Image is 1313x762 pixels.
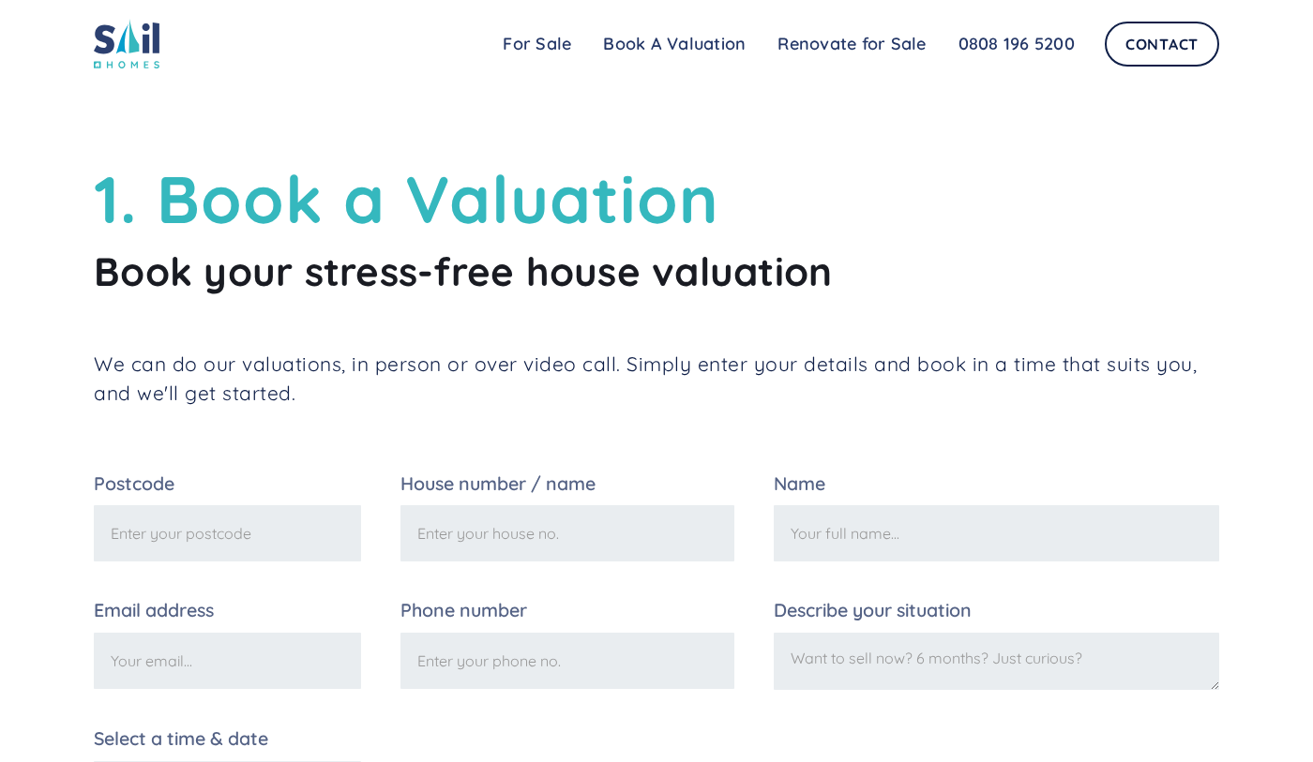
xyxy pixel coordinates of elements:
[94,633,361,689] input: Your email...
[774,601,1219,620] label: Describe your situation
[943,25,1091,63] a: 0808 196 5200
[774,505,1219,561] input: Your full name...
[94,350,1219,409] p: We can do our valuations, in person or over video call. Simply enter your details and book in a t...
[94,601,361,620] label: Email address
[94,474,361,493] label: Postcode
[400,474,734,493] label: House number / name
[400,601,734,620] label: Phone number
[94,19,159,68] img: sail home logo colored
[94,729,361,748] label: Select a time & date
[774,474,1219,493] label: Name
[762,25,942,63] a: Renovate for Sale
[587,25,762,63] a: Book A Valuation
[94,505,361,561] input: Enter your postcode
[400,505,734,561] input: Enter your house no.
[94,159,1219,238] h1: 1. Book a Valuation
[1105,22,1219,67] a: Contact
[94,247,1219,297] h2: Book your stress-free house valuation
[487,25,587,63] a: For Sale
[400,633,734,689] input: Enter your phone no.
